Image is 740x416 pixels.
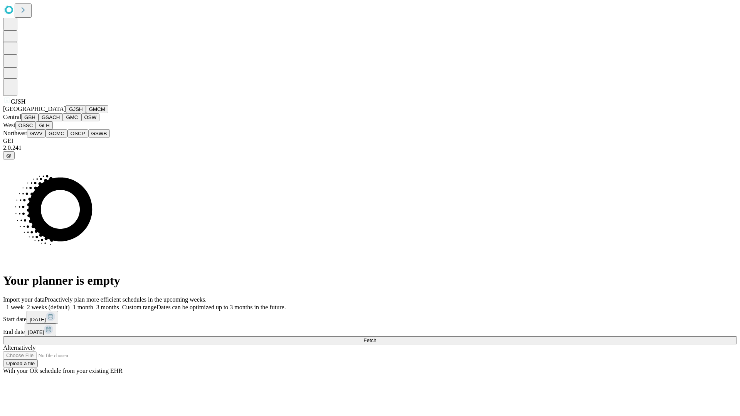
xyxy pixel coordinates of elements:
[67,129,88,138] button: OSCP
[25,324,56,336] button: [DATE]
[3,151,15,159] button: @
[3,359,38,367] button: Upload a file
[15,121,36,129] button: OSSC
[36,121,52,129] button: GLH
[11,98,25,105] span: GJSH
[27,304,70,310] span: 2 weeks (default)
[3,324,737,336] div: End date
[88,129,110,138] button: GSWB
[3,106,66,112] span: [GEOGRAPHIC_DATA]
[96,304,119,310] span: 3 months
[3,367,123,374] span: With your OR schedule from your existing EHR
[3,344,35,351] span: Alternatively
[21,113,39,121] button: GBH
[63,113,81,121] button: GMC
[3,273,737,288] h1: Your planner is empty
[6,304,24,310] span: 1 week
[73,304,93,310] span: 1 month
[86,105,108,113] button: GMCM
[3,130,27,136] span: Northeast
[28,329,44,335] span: [DATE]
[30,317,46,322] span: [DATE]
[45,129,67,138] button: GCMC
[3,122,15,128] span: West
[45,296,207,303] span: Proactively plan more efficient schedules in the upcoming weeks.
[6,153,12,158] span: @
[3,311,737,324] div: Start date
[156,304,286,310] span: Dates can be optimized up to 3 months in the future.
[122,304,156,310] span: Custom range
[3,336,737,344] button: Fetch
[66,105,86,113] button: GJSH
[363,337,376,343] span: Fetch
[81,113,100,121] button: OSW
[3,114,21,120] span: Central
[3,296,45,303] span: Import your data
[27,311,58,324] button: [DATE]
[3,138,737,144] div: GEI
[3,144,737,151] div: 2.0.241
[27,129,45,138] button: GWV
[39,113,63,121] button: GSACH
